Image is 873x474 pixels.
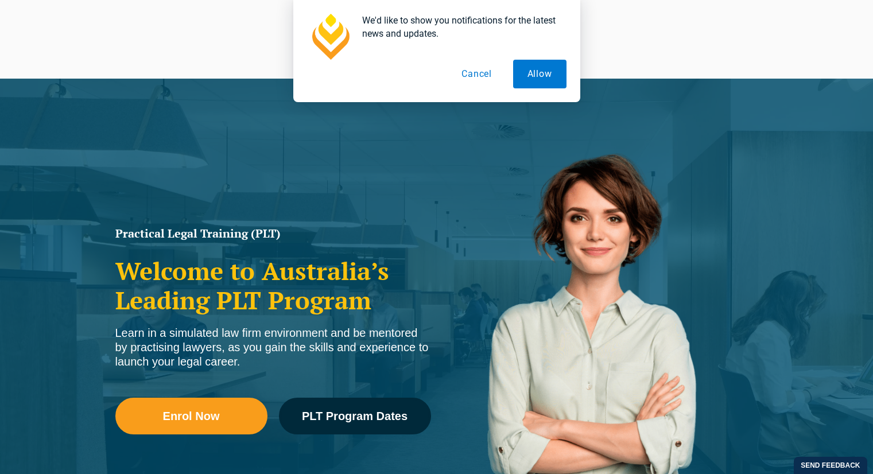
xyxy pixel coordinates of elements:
a: PLT Program Dates [279,398,431,434]
button: Cancel [447,60,506,88]
span: PLT Program Dates [302,410,408,422]
h1: Practical Legal Training (PLT) [115,228,431,239]
a: Enrol Now [115,398,267,434]
span: Enrol Now [163,410,220,422]
img: notification icon [307,14,353,60]
button: Allow [513,60,567,88]
div: Learn in a simulated law firm environment and be mentored by practising lawyers, as you gain the ... [115,326,431,369]
h2: Welcome to Australia’s Leading PLT Program [115,257,431,314]
div: We'd like to show you notifications for the latest news and updates. [353,14,567,40]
